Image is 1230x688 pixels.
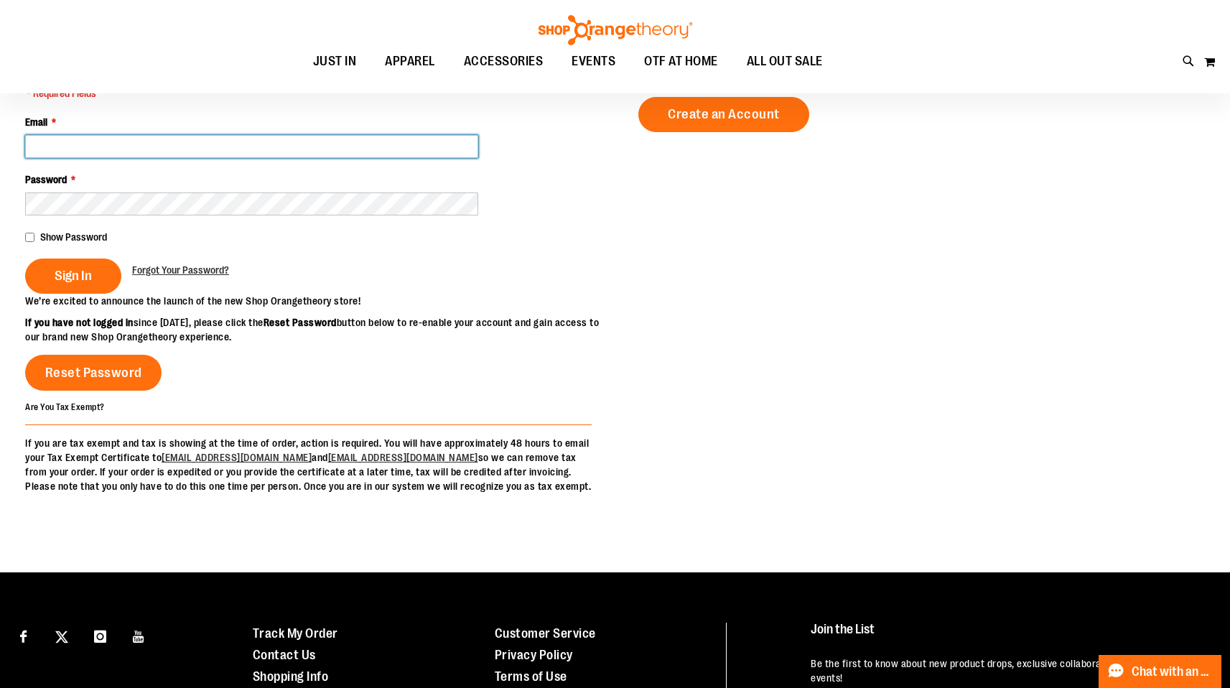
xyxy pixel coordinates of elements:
[253,626,338,641] a: Track My Order
[572,45,615,78] span: EVENTS
[25,174,67,185] span: Password
[536,15,694,45] img: Shop Orangetheory
[495,669,567,684] a: Terms of Use
[253,648,316,662] a: Contact Us
[811,623,1199,649] h4: Join the List
[638,97,809,132] a: Create an Account
[495,648,573,662] a: Privacy Policy
[328,452,478,463] a: [EMAIL_ADDRESS][DOMAIN_NAME]
[55,631,68,643] img: Twitter
[50,623,75,648] a: Visit our X page
[132,263,229,277] a: Forgot Your Password?
[25,436,592,493] p: If you are tax exempt and tax is showing at the time of order, action is required. You will have ...
[385,45,435,78] span: APPAREL
[27,86,253,101] span: * Required Fields
[25,402,105,412] strong: Are You Tax Exempt?
[25,116,47,128] span: Email
[40,231,107,243] span: Show Password
[162,452,312,463] a: [EMAIL_ADDRESS][DOMAIN_NAME]
[464,45,544,78] span: ACCESSORIES
[132,264,229,276] span: Forgot Your Password?
[126,623,152,648] a: Visit our Youtube page
[25,315,615,344] p: since [DATE], please click the button below to re-enable your account and gain access to our bran...
[1132,665,1213,679] span: Chat with an Expert
[253,669,329,684] a: Shopping Info
[264,317,337,328] strong: Reset Password
[313,45,357,78] span: JUST IN
[11,623,36,648] a: Visit our Facebook page
[25,294,615,308] p: We’re excited to announce the launch of the new Shop Orangetheory store!
[644,45,718,78] span: OTF AT HOME
[55,268,92,284] span: Sign In
[668,106,780,122] span: Create an Account
[25,259,121,294] button: Sign In
[1099,655,1222,688] button: Chat with an Expert
[747,45,823,78] span: ALL OUT SALE
[88,623,113,648] a: Visit our Instagram page
[811,656,1199,685] p: Be the first to know about new product drops, exclusive collaborations, and shopping events!
[25,355,162,391] a: Reset Password
[495,626,596,641] a: Customer Service
[45,365,142,381] span: Reset Password
[25,317,134,328] strong: If you have not logged in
